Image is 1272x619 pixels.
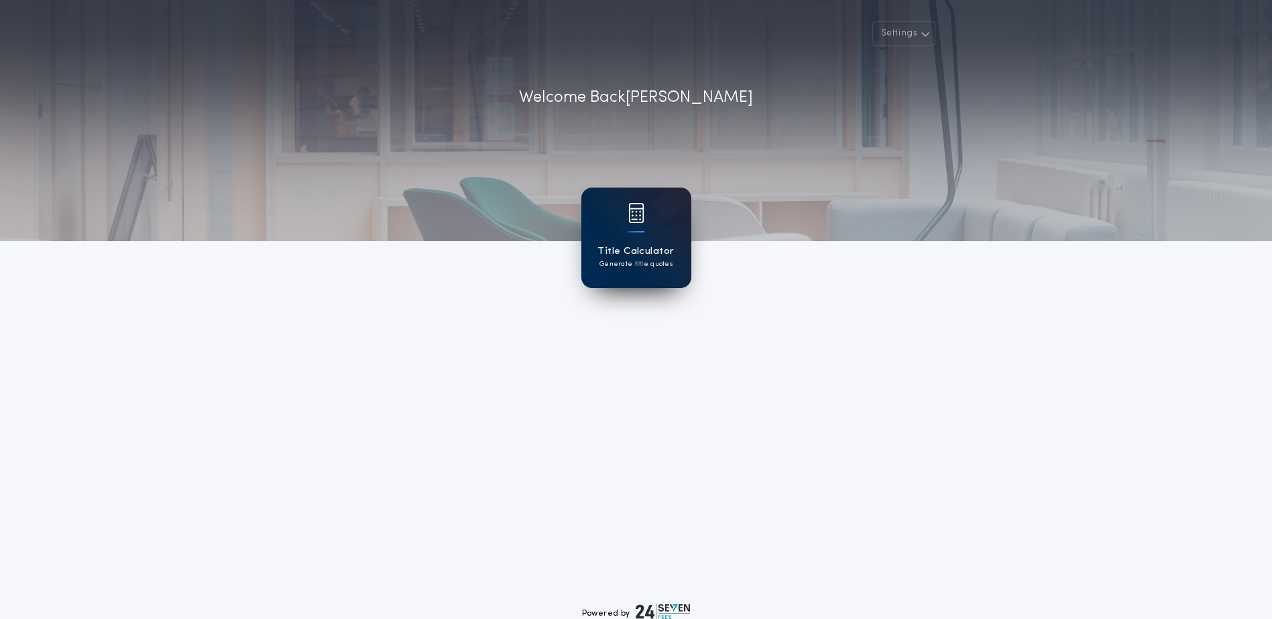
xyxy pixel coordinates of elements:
img: card icon [628,203,644,223]
h1: Title Calculator [597,244,674,259]
a: card iconTitle CalculatorGenerate title quotes [581,188,691,288]
button: Settings [872,21,935,46]
p: Generate title quotes [599,259,673,269]
p: Welcome Back [PERSON_NAME] [519,86,753,110]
